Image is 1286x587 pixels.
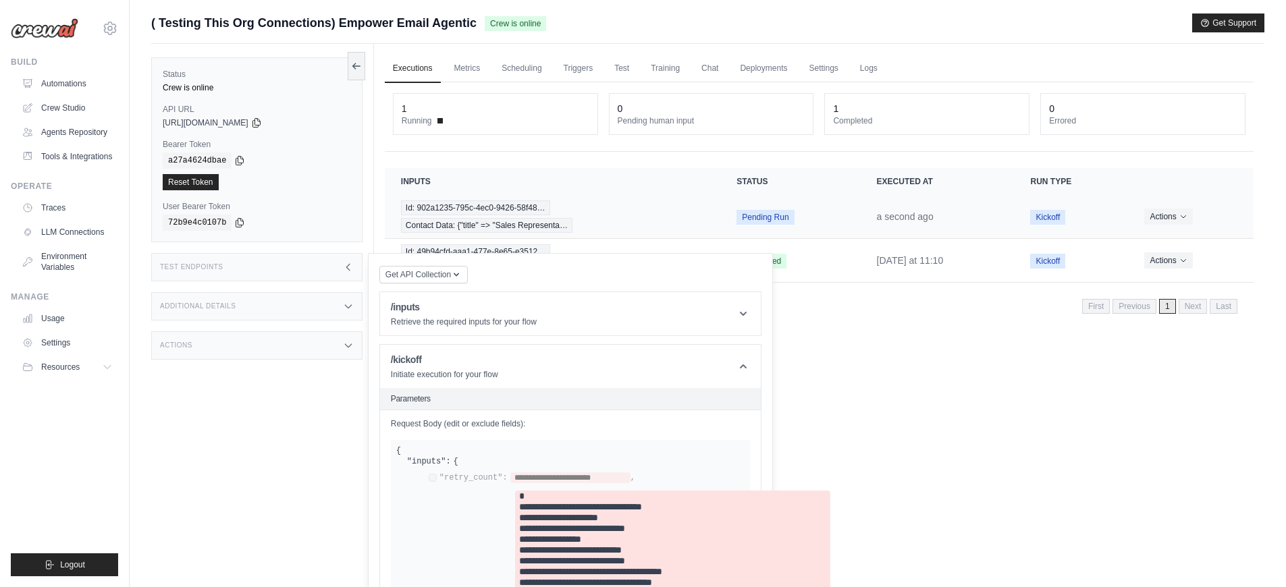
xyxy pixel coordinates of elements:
[401,244,551,259] span: Id: 49b94cfd-aaa1-477e-8e65-e3512…
[485,16,546,31] span: Crew is online
[1030,210,1065,225] span: Kickoff
[385,55,441,83] a: Executions
[401,200,550,215] span: Id: 902a1235-795c-4ec0-9426-58f48…
[391,393,750,404] h2: Parameters
[391,300,537,314] h1: /inputs
[1014,168,1128,195] th: Run Type
[402,102,407,115] div: 1
[163,82,351,93] div: Crew is online
[631,472,635,483] span: ,
[556,55,601,83] a: Triggers
[736,210,794,225] span: Pending Run
[732,55,795,83] a: Deployments
[11,57,118,67] div: Build
[163,152,232,169] code: a27a4624dbae
[16,356,118,378] button: Resources
[16,121,118,143] a: Agents Repository
[385,288,1254,323] nav: Pagination
[401,200,704,233] a: View execution details for Id
[454,456,458,467] span: {
[151,13,477,32] span: ( Testing This Org Connections) Empower Email Agentic
[877,211,934,222] time: October 3, 2025 at 12:30 CDT
[1049,115,1237,126] dt: Errored
[163,139,351,150] label: Bearer Token
[160,341,192,350] h3: Actions
[385,269,451,280] span: Get API Collection
[163,117,248,128] span: [URL][DOMAIN_NAME]
[391,418,750,429] label: Request Body (edit or exclude fields):
[16,146,118,167] a: Tools & Integrations
[1179,299,1208,314] span: Next
[41,362,80,372] span: Resources
[11,18,78,38] img: Logo
[833,102,838,115] div: 1
[1210,299,1237,314] span: Last
[163,201,351,212] label: User Bearer Token
[379,266,468,283] button: Get API Collection
[16,197,118,219] a: Traces
[16,221,118,243] a: LLM Connections
[877,255,944,266] time: October 2, 2025 at 11:10 CDT
[1192,13,1264,32] button: Get Support
[16,308,118,329] a: Usage
[391,353,498,366] h1: /kickoff
[391,369,498,380] p: Initiate execution for your flow
[11,291,118,302] div: Manage
[16,332,118,354] a: Settings
[852,55,886,83] a: Logs
[606,55,637,83] a: Test
[401,218,572,233] span: Contact Data: {"title" => "Sales Representa…
[618,102,623,115] div: 0
[1113,299,1156,314] span: Previous
[493,55,550,83] a: Scheduling
[1144,208,1192,225] button: Actions for execution
[391,316,537,327] p: Retrieve the required inputs for your flow
[618,115,805,126] dt: Pending human input
[160,302,236,310] h3: Additional Details
[861,168,1015,195] th: Executed at
[16,97,118,119] a: Crew Studio
[720,168,860,195] th: Status
[402,115,432,126] span: Running
[160,263,223,271] h3: Test Endpoints
[1159,299,1176,314] span: 1
[1049,102,1054,115] div: 0
[801,55,846,83] a: Settings
[16,73,118,94] a: Automations
[163,215,232,231] code: 72b9e4c0107b
[163,69,351,80] label: Status
[163,104,351,115] label: API URL
[643,55,688,83] a: Training
[396,446,401,455] span: {
[1144,252,1192,269] button: Actions for execution
[385,168,1254,323] section: Crew executions table
[401,244,704,277] a: View execution details for Id
[16,246,118,278] a: Environment Variables
[833,115,1021,126] dt: Completed
[446,55,489,83] a: Metrics
[407,456,451,467] label: "inputs":
[11,181,118,192] div: Operate
[60,559,85,570] span: Logout
[693,55,726,83] a: Chat
[385,168,720,195] th: Inputs
[11,553,118,576] button: Logout
[163,174,219,190] a: Reset Token
[439,472,508,483] label: "retry_count":
[1082,299,1237,314] nav: Pagination
[1030,254,1065,269] span: Kickoff
[1082,299,1110,314] span: First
